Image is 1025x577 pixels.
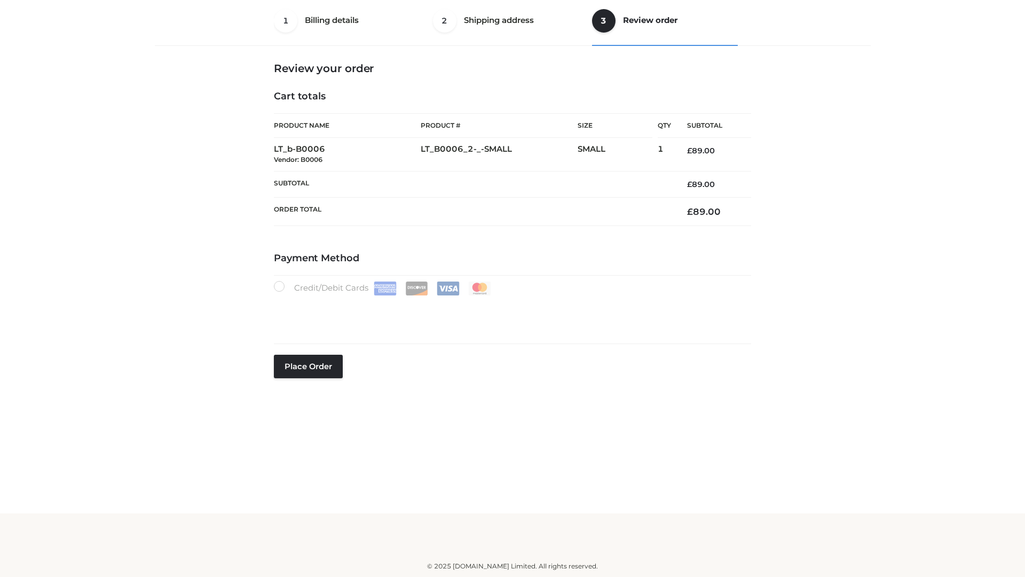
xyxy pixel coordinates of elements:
button: Place order [274,355,343,378]
iframe: Secure payment input frame [272,293,749,332]
span: £ [687,206,693,217]
td: SMALL [578,138,658,171]
th: Subtotal [274,171,671,197]
th: Product Name [274,113,421,138]
th: Qty [658,113,671,138]
span: £ [687,146,692,155]
bdi: 89.00 [687,180,715,189]
td: LT_B0006_2-_-SMALL [421,138,578,171]
img: Amex [374,282,397,295]
h4: Cart totals [274,91,751,103]
th: Product # [421,113,578,138]
td: 1 [658,138,671,171]
h4: Payment Method [274,253,751,264]
label: Credit/Debit Cards [274,281,492,295]
img: Mastercard [468,282,491,295]
td: LT_b-B0006 [274,138,421,171]
bdi: 89.00 [687,206,721,217]
h3: Review your order [274,62,751,75]
th: Order Total [274,198,671,226]
th: Size [578,114,652,138]
small: Vendor: B0006 [274,155,322,163]
th: Subtotal [671,114,751,138]
bdi: 89.00 [687,146,715,155]
div: © 2025 [DOMAIN_NAME] Limited. All rights reserved. [159,561,866,572]
img: Discover [405,282,428,295]
span: £ [687,180,692,189]
img: Visa [437,282,460,295]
